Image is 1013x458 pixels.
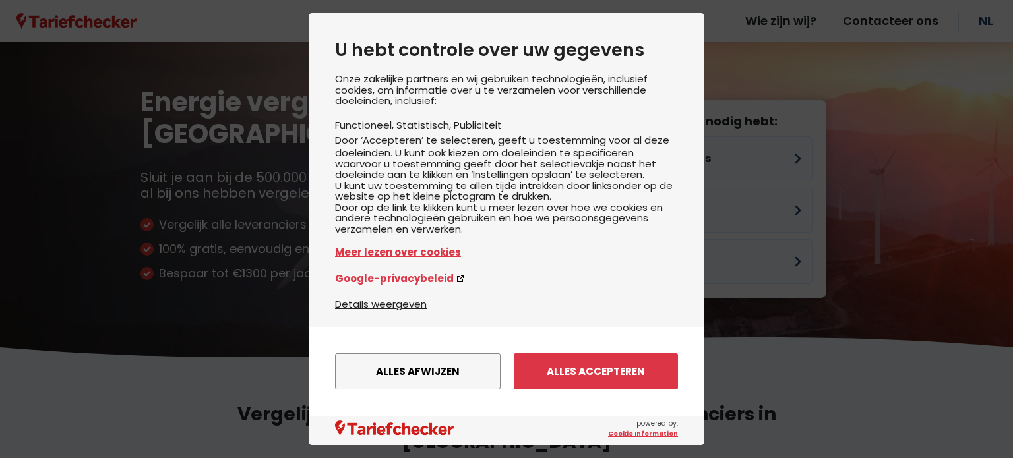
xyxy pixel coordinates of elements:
button: Alles accepteren [514,353,678,389]
a: Google-privacybeleid [335,271,678,286]
button: Details weergeven [335,297,427,312]
li: Statistisch [396,118,454,132]
li: Publiciteit [454,118,502,132]
span: powered by: [608,418,678,438]
a: Cookie Information [608,429,678,438]
img: logo [335,420,454,437]
div: menu [309,327,704,416]
div: Onze zakelijke partners en wij gebruiken technologieën, inclusief cookies, om informatie over u t... [335,74,678,297]
h2: U hebt controle over uw gegevens [335,40,678,61]
button: Alles afwijzen [335,353,501,389]
li: Functioneel [335,118,396,132]
a: Meer lezen over cookies [335,244,678,260]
